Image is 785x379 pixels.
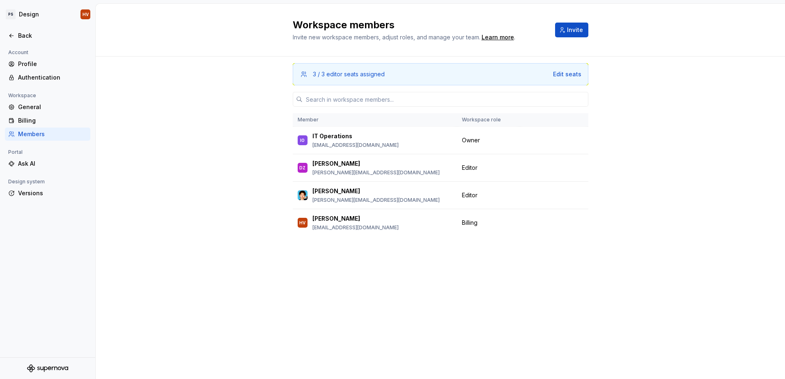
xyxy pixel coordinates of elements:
[303,92,588,107] input: Search in workspace members...
[5,100,90,114] a: General
[18,189,87,197] div: Versions
[555,23,588,37] button: Invite
[299,164,305,172] div: DZ
[300,136,305,144] div: IO
[27,364,68,372] svg: Supernova Logo
[5,177,48,187] div: Design system
[553,70,581,78] button: Edit seats
[462,219,477,227] span: Billing
[293,18,545,32] h2: Workspace members
[298,190,308,200] img: Leo
[5,29,90,42] a: Back
[5,91,39,100] div: Workspace
[5,71,90,84] a: Authentication
[293,34,480,41] span: Invite new workspace members, adjust roles, and manage your team.
[293,113,457,127] th: Member
[567,26,583,34] span: Invite
[5,157,90,170] a: Ask AI
[5,147,26,157] div: Portal
[18,160,87,168] div: Ask AI
[312,169,440,176] p: [PERSON_NAME][EMAIL_ADDRESS][DOMAIN_NAME]
[18,60,87,68] div: Profile
[18,103,87,111] div: General
[19,10,39,18] div: Design
[312,132,352,140] p: IT Operations
[2,5,94,23] button: PSDesignHV
[18,32,87,40] div: Back
[462,136,480,144] span: Owner
[5,187,90,200] a: Versions
[462,191,477,199] span: Editor
[6,9,16,19] div: PS
[457,113,520,127] th: Workspace role
[5,57,90,71] a: Profile
[482,33,514,41] a: Learn more
[5,114,90,127] a: Billing
[480,34,515,41] span: .
[5,48,32,57] div: Account
[299,219,305,227] div: HV
[312,197,440,203] p: [PERSON_NAME][EMAIL_ADDRESS][DOMAIN_NAME]
[5,128,90,141] a: Members
[18,73,87,82] div: Authentication
[312,187,360,195] p: [PERSON_NAME]
[312,224,399,231] p: [EMAIL_ADDRESS][DOMAIN_NAME]
[312,142,399,148] p: [EMAIL_ADDRESS][DOMAIN_NAME]
[18,130,87,138] div: Members
[312,215,360,223] p: [PERSON_NAME]
[313,70,385,78] div: 3 / 3 editor seats assigned
[462,164,477,172] span: Editor
[18,116,87,125] div: Billing
[312,160,360,168] p: [PERSON_NAME]
[83,11,89,18] div: HV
